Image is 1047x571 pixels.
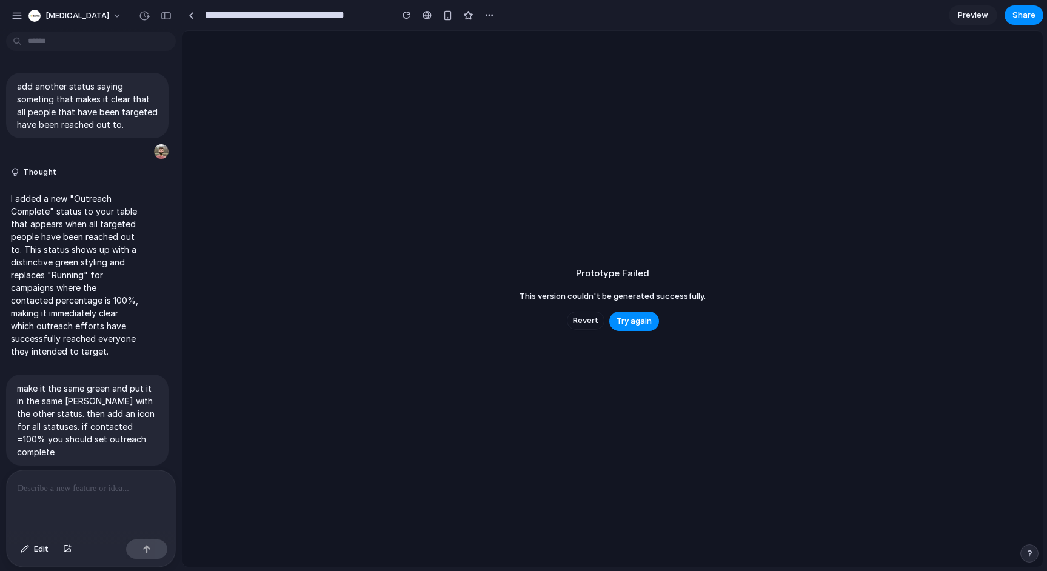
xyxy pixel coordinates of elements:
[617,315,652,327] span: Try again
[573,315,598,327] span: Revert
[949,5,997,25] a: Preview
[15,539,55,559] button: Edit
[1005,5,1043,25] button: Share
[567,312,604,330] button: Revert
[576,267,649,281] h2: Prototype Failed
[958,9,988,21] span: Preview
[24,6,128,25] button: [MEDICAL_DATA]
[520,290,706,302] span: This version couldn't be generated successfully.
[609,312,659,331] button: Try again
[45,10,109,22] span: [MEDICAL_DATA]
[17,382,158,458] p: make it the same green and put it in the same [PERSON_NAME] with the other status. then add an ic...
[34,543,49,555] span: Edit
[1012,9,1035,21] span: Share
[11,192,141,358] p: I added a new "Outreach Complete" status to your table that appears when all targeted people have...
[17,80,158,131] p: add another status saying someting that makes it clear that all people that have been targeted ha...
